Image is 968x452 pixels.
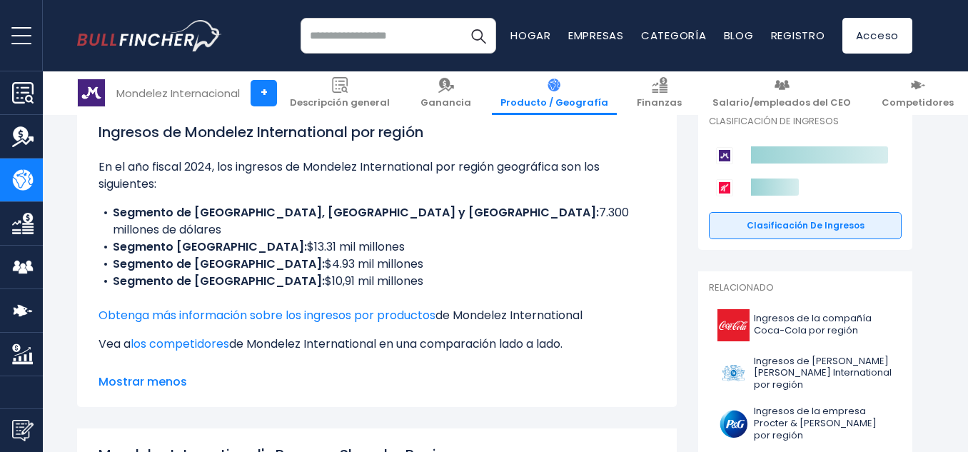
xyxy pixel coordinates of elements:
[717,357,750,389] img: Logotipo del primer ministro
[420,96,471,109] font: Ganancia
[131,336,229,352] a: los competidores
[99,336,131,352] font: Vea a
[113,256,325,272] font: Segmento de [GEOGRAPHIC_DATA]:
[325,256,423,272] font: $4.93 mil millones
[709,281,774,294] font: Relacionado
[99,373,187,390] font: Mostrar menos
[882,96,954,109] font: Competidores
[842,18,913,54] a: Acceso
[99,122,423,142] font: Ingresos de Mondelez International por región
[251,80,277,106] a: +
[709,352,902,396] a: Ingresos de [PERSON_NAME] [PERSON_NAME] International por región
[99,159,600,192] font: En el año fiscal 2024, los ingresos de Mondelez International por región geográfica son los sigui...
[325,273,423,289] font: $10,91 mil millones
[568,28,624,43] a: Empresas
[709,402,902,446] a: Ingresos de la empresa Procter & [PERSON_NAME] por región
[641,28,707,43] a: Categoría
[116,86,240,101] font: Mondelez Internacional
[99,307,435,323] a: Obtenga más información sobre los ingresos por productos
[716,147,733,164] img: Logotipo de los competidores de Mondelez International
[873,71,962,115] a: Competidores
[460,18,496,54] button: Buscar
[229,336,563,352] font: de Mondelez International en una comparación lado a lado.
[709,306,902,345] a: Ingresos de la compañía Coca-Cola por región
[492,71,617,115] a: Producto / Geografía
[747,219,864,231] font: Clasificación de ingresos
[307,238,405,255] font: $13.31 mil millones
[704,71,859,115] a: Salario/empleados del CEO
[78,79,105,106] img: Logotipo de MDLZ
[754,404,877,442] font: Ingresos de la empresa Procter & [PERSON_NAME] por región
[290,96,390,109] font: Descripción general
[716,179,733,196] img: Logotipo de los competidores de Kellanova
[637,96,682,109] font: Finanzas
[435,307,583,323] font: de Mondelez International
[113,273,325,289] font: Segmento de [GEOGRAPHIC_DATA]:
[510,28,551,43] a: Hogar
[709,212,902,239] a: Clasificación de ingresos
[77,20,222,51] a: Ir a la página de inicio
[856,28,899,43] font: Acceso
[712,96,851,109] font: Salario/empleados del CEO
[628,71,690,115] a: Finanzas
[754,311,872,337] font: Ingresos de la compañía Coca-Cola por región
[717,309,750,341] img: Logotipo de KO
[717,408,750,440] img: Logotipo de PG
[113,204,599,221] font: Segmento de [GEOGRAPHIC_DATA], [GEOGRAPHIC_DATA] y [GEOGRAPHIC_DATA]:
[281,71,398,115] a: Descripción general
[113,204,629,238] font: 7.300 millones de dólares
[500,96,608,109] font: Producto / Geografía
[261,84,268,101] font: +
[77,20,222,51] img: logotipo del camachuelo
[724,28,754,43] a: Blog
[412,71,480,115] a: Ganancia
[771,28,825,43] a: Registro
[754,354,892,392] font: Ingresos de [PERSON_NAME] [PERSON_NAME] International por región
[709,114,839,128] font: Clasificación de ingresos
[113,238,307,255] font: Segmento [GEOGRAPHIC_DATA]:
